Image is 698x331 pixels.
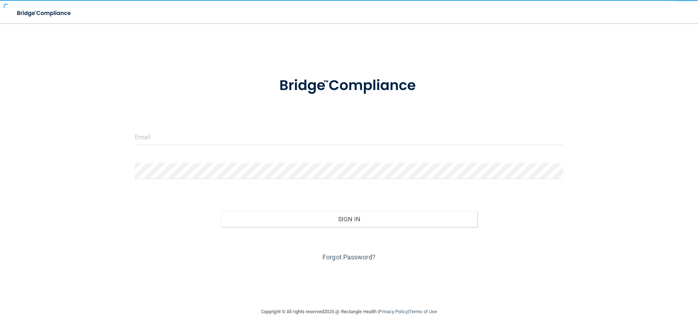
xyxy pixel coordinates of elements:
img: bridge_compliance_login_screen.278c3ca4.svg [264,67,434,105]
input: Email [135,129,563,145]
img: bridge_compliance_login_screen.278c3ca4.svg [11,6,78,21]
div: Copyright © All rights reserved 2025 @ Rectangle Health | | [216,300,482,323]
a: Terms of Use [409,309,437,314]
a: Forgot Password? [322,253,376,261]
a: Privacy Policy [379,309,408,314]
button: Sign In [221,211,478,227]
